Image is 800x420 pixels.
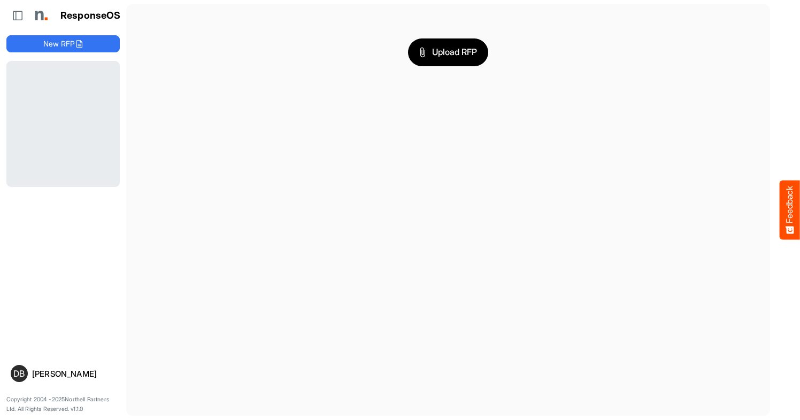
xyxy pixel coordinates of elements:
[60,10,121,21] h1: ResponseOS
[13,369,25,378] span: DB
[408,38,488,66] button: Upload RFP
[419,45,477,59] span: Upload RFP
[6,35,120,52] button: New RFP
[6,395,120,414] p: Copyright 2004 - 2025 Northell Partners Ltd. All Rights Reserved. v 1.1.0
[32,370,116,378] div: [PERSON_NAME]
[29,5,51,26] img: Northell
[780,181,800,240] button: Feedback
[6,61,120,187] div: Loading...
